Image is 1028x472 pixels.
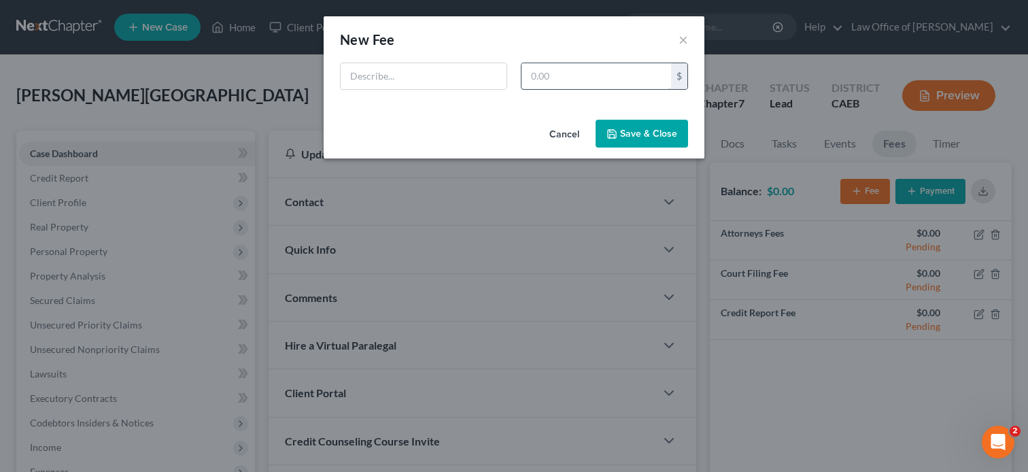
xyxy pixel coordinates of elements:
[596,120,688,148] button: Save & Close
[340,31,395,48] span: New Fee
[521,63,671,89] input: 0.00
[982,426,1014,458] iframe: Intercom live chat
[538,121,590,148] button: Cancel
[679,31,688,48] button: ×
[341,63,507,89] input: Describe...
[671,63,687,89] div: $
[1010,426,1021,437] span: 2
